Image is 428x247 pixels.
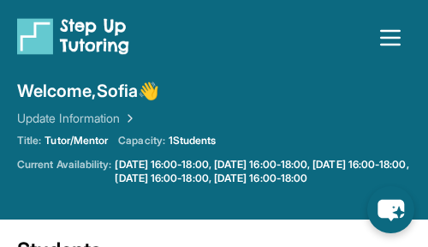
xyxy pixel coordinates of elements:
span: Tutor/Mentor [45,134,108,148]
img: Chevron Right [120,110,137,127]
span: 1 Students [169,134,217,148]
span: Welcome, Sofia 👋 [17,79,159,103]
span: Title: [17,134,41,148]
a: Update Information [17,110,137,127]
span: Capacity: [118,134,165,148]
a: [DATE] 16:00-18:00, [DATE] 16:00-18:00, [DATE] 16:00-18:00, [DATE] 16:00-18:00, [DATE] 16:00-18:00 [115,158,411,185]
img: logo [17,17,129,55]
span: Current Availability: [17,158,111,185]
button: chat-button [367,186,414,233]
